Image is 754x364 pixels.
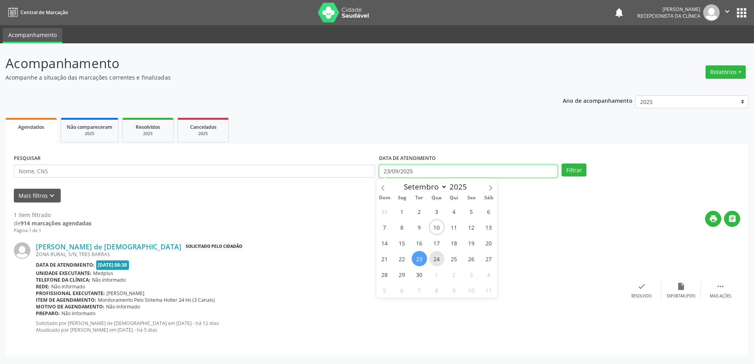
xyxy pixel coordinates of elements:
span: Setembro 29, 2025 [394,267,410,282]
span: Setembro 10, 2025 [429,219,444,235]
label: PESQUISAR [14,152,41,165]
button:  [720,4,735,21]
span: Outubro 3, 2025 [464,267,479,282]
label: DATA DE ATENDIMENTO [379,152,436,165]
i:  [723,7,732,16]
span: Setembro 9, 2025 [412,219,427,235]
div: ZONA RURAL, S/N, TRES BARRAS [36,251,622,258]
div: Mais ações [710,293,731,299]
i:  [716,282,725,291]
span: Setembro 17, 2025 [429,235,444,251]
span: Setembro 7, 2025 [377,219,392,235]
i: insert_drive_file [677,282,685,291]
p: Solicitado por [PERSON_NAME] de [DEMOGRAPHIC_DATA] em [DATE] - há 12 dias Atualizado por [PERSON_... [36,320,622,333]
a: Acompanhamento [3,28,62,43]
img: img [14,242,30,259]
span: Setembro 24, 2025 [429,251,444,266]
span: Setembro 27, 2025 [481,251,496,266]
span: Recepcionista da clínica [637,13,700,19]
span: Setembro 21, 2025 [377,251,392,266]
span: Monitoramento Pelo Sistema Holter 24 Hs (3 Canais) [98,297,215,303]
span: Setembro 23, 2025 [412,251,427,266]
span: Setembro 5, 2025 [464,204,479,219]
span: Não informado [92,277,126,283]
span: Outubro 7, 2025 [412,282,427,298]
span: Setembro 30, 2025 [412,267,427,282]
strong: 914 marcações agendadas [21,219,91,227]
span: Setembro 19, 2025 [464,235,479,251]
span: Setembro 12, 2025 [464,219,479,235]
span: Qua [428,195,445,201]
span: Não informado [106,303,140,310]
b: Item de agendamento: [36,297,96,303]
i: print [709,214,718,223]
img: img [703,4,720,21]
p: Acompanhamento [6,54,526,73]
span: Outubro 9, 2025 [446,282,462,298]
span: Sex [463,195,480,201]
a: Central de Marcação [6,6,68,19]
span: Resolvidos [136,124,160,130]
span: Agosto 31, 2025 [377,204,392,219]
div: 1 item filtrado [14,211,91,219]
button: apps [735,6,748,20]
b: Profissional executante: [36,290,105,297]
div: 2025 [183,131,223,137]
span: Outubro 8, 2025 [429,282,444,298]
button: Filtrar [562,163,586,177]
span: Agendados [18,124,44,130]
b: Unidade executante: [36,270,91,277]
span: Setembro 14, 2025 [377,235,392,251]
span: Ter [411,195,428,201]
a: [PERSON_NAME] de [DEMOGRAPHIC_DATA] [36,242,181,251]
span: [PERSON_NAME] [106,290,144,297]
span: Seg [393,195,411,201]
button: Relatórios [705,65,746,79]
span: Sáb [480,195,497,201]
p: Acompanhe a situação das marcações correntes e finalizadas [6,73,526,82]
div: [PERSON_NAME] [637,6,700,13]
button: Mais filtroskeyboard_arrow_down [14,189,61,202]
span: Setembro 3, 2025 [429,204,444,219]
span: Setembro 22, 2025 [394,251,410,266]
button: print [705,211,721,227]
i: keyboard_arrow_down [48,191,56,200]
input: Nome, CNS [14,165,375,178]
div: 2025 [128,131,168,137]
span: Outubro 11, 2025 [481,282,496,298]
span: Qui [445,195,463,201]
span: Setembro 28, 2025 [377,267,392,282]
select: Month [400,181,448,192]
span: Setembro 8, 2025 [394,219,410,235]
div: de [14,219,91,227]
div: Página 1 de 1 [14,227,91,234]
span: Dom [376,195,394,201]
b: Telefone da clínica: [36,277,90,283]
span: Setembro 15, 2025 [394,235,410,251]
input: Year [447,182,473,192]
i: check [637,282,646,291]
b: Rede: [36,283,50,290]
span: [DATE] 08:30 [96,260,129,269]
span: Outubro 2, 2025 [446,267,462,282]
span: Setembro 2, 2025 [412,204,427,219]
button: notifications [614,7,625,18]
i:  [728,214,737,223]
span: Outubro 1, 2025 [429,267,444,282]
b: Motivo de agendamento: [36,303,105,310]
span: Não informado [51,283,85,290]
span: Setembro 6, 2025 [481,204,496,219]
span: Setembro 16, 2025 [412,235,427,251]
span: Setembro 26, 2025 [464,251,479,266]
span: Setembro 25, 2025 [446,251,462,266]
span: Setembro 13, 2025 [481,219,496,235]
span: Setembro 18, 2025 [446,235,462,251]
div: 2025 [67,131,112,137]
span: Outubro 6, 2025 [394,282,410,298]
b: Data de atendimento: [36,262,95,268]
span: Setembro 1, 2025 [394,204,410,219]
span: Setembro 20, 2025 [481,235,496,251]
span: Não compareceram [67,124,112,130]
span: Outubro 10, 2025 [464,282,479,298]
div: Exportar (PDF) [667,293,695,299]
